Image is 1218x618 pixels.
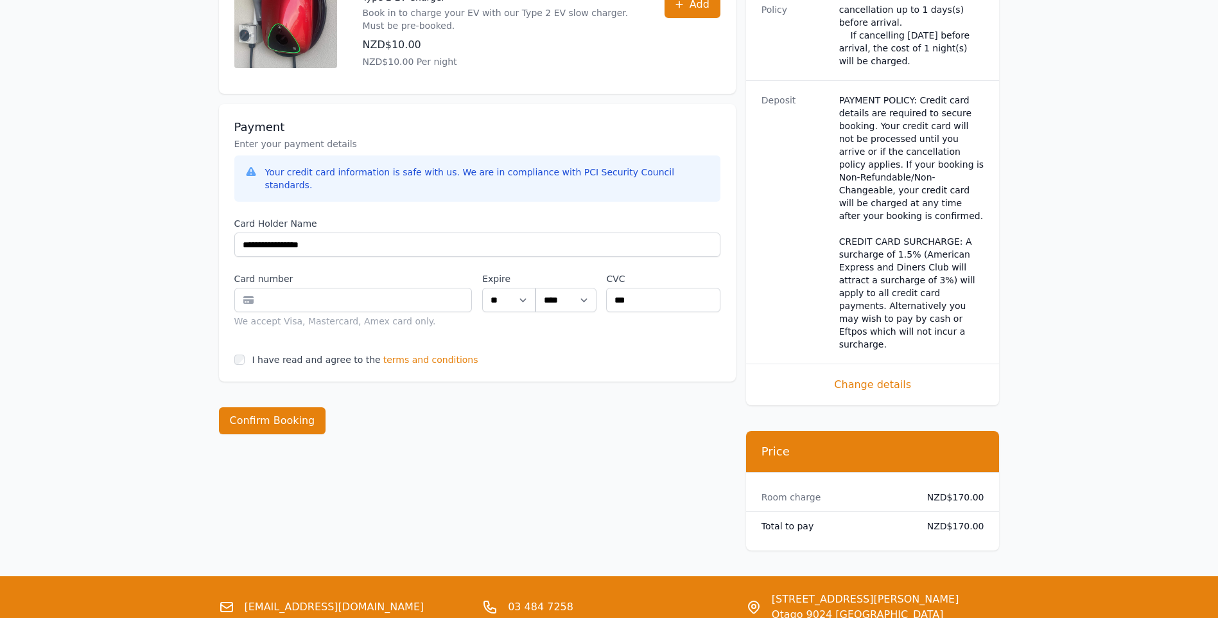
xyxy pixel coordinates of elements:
[761,444,984,459] h3: Price
[761,491,907,504] dt: Room charge
[234,272,473,285] label: Card number
[839,94,984,351] dd: PAYMENT POLICY: Credit card details are required to secure booking. Your credit card will not be ...
[234,137,720,150] p: Enter your payment details
[252,355,381,365] label: I have read and agree to the
[265,166,710,191] div: Your credit card information is safe with us. We are in compliance with PCI Security Council stan...
[606,272,720,285] label: CVC
[363,55,639,68] p: NZD$10.00 Per night
[761,377,984,393] span: Change details
[383,353,478,366] span: terms and conditions
[234,315,473,328] div: We accept Visa, Mastercard, Amex card only.
[917,520,984,533] dd: NZD$170.00
[245,599,424,615] a: [EMAIL_ADDRESS][DOMAIN_NAME]
[761,520,907,533] dt: Total to pay
[772,592,959,607] span: [STREET_ADDRESS][PERSON_NAME]
[234,119,720,135] h3: Payment
[917,491,984,504] dd: NZD$170.00
[761,94,829,351] dt: Deposit
[363,6,639,32] p: Book in to charge your EV with our Type 2 EV slow charger. Must be pre-booked.
[535,272,596,285] label: .
[482,272,535,285] label: Expire
[234,217,720,230] label: Card Holder Name
[508,599,573,615] a: 03 484 7258
[219,407,326,434] button: Confirm Booking
[363,37,639,53] p: NZD$10.00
